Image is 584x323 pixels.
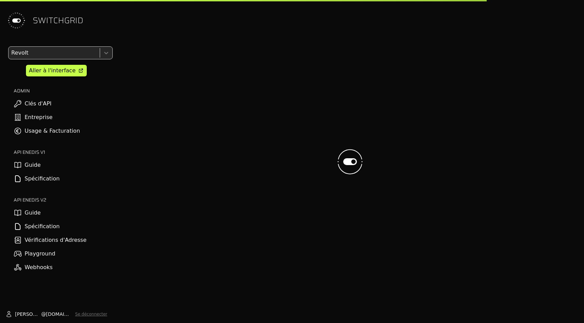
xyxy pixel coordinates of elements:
[14,87,113,94] h2: ADMIN
[5,10,27,31] img: Switchgrid Logo
[41,311,46,318] span: @
[15,311,41,318] span: [PERSON_NAME]
[46,311,72,318] span: [DOMAIN_NAME]
[33,15,83,26] span: SWITCHGRID
[75,311,107,317] button: Se déconnecter
[14,149,113,156] h2: API ENEDIS v1
[26,65,87,76] a: Aller à l'interface
[14,196,113,203] h2: API ENEDIS v2
[29,67,75,75] div: Aller à l'interface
